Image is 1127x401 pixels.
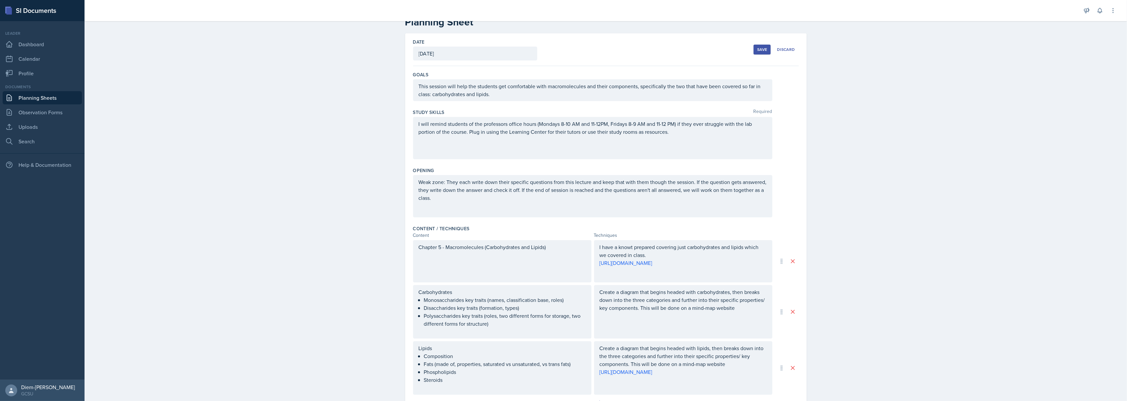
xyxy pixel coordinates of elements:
div: Save [757,47,767,52]
p: Lipids [419,344,586,352]
a: Uploads [3,120,82,133]
p: Composition [424,352,586,360]
a: Dashboard [3,38,82,51]
p: This session will help the students get comfortable with macromolecules and their components, spe... [419,82,767,98]
p: Chapter 5 - Macromolecules (Carbohydrates and Lipids) [419,243,586,251]
button: Save [754,45,771,55]
a: Observation Forms [3,106,82,119]
a: Calendar [3,52,82,65]
a: Search [3,135,82,148]
label: Goals [413,71,429,78]
p: Create a diagram that begins headed with carbohydrates, then breaks down into the three categorie... [600,288,767,312]
a: [URL][DOMAIN_NAME] [600,368,652,376]
div: Help & Documentation [3,158,82,171]
div: Content [413,232,591,239]
p: I have a knowt prepared covering just carbohydrates and lipids which we covered in class. [600,243,767,259]
div: Documents [3,84,82,90]
label: Date [413,39,425,45]
p: Carbohydrates [419,288,586,296]
p: Phospholipids [424,368,586,376]
p: Polysaccharides key traits (roles, two different forms for storage, two different forms for struc... [424,312,586,328]
p: I will remind students of the professors office hours (Mondays 8-10 AM and 11-12PM, Fridays 8-9 A... [419,120,767,136]
a: Profile [3,67,82,80]
h2: Planning Sheet [405,16,807,28]
label: Content / Techniques [413,225,470,232]
div: Leader [3,30,82,36]
label: Study Skills [413,109,444,116]
a: [URL][DOMAIN_NAME] [600,259,652,267]
p: Create a diagram that begins headed with lipids, then breaks down into the three categories and f... [600,344,767,368]
button: Discard [773,45,798,55]
span: Required [754,109,772,116]
label: Opening [413,167,434,174]
a: Planning Sheets [3,91,82,104]
p: Weak zone: They each write down their specific questions from this lecture and keep that with the... [419,178,767,202]
div: Diem-[PERSON_NAME] [21,384,75,390]
p: Fats (made of, properties, saturated vs unsaturated, vs trans fats) [424,360,586,368]
div: Discard [777,47,795,52]
p: Disaccharides key traits (formation, types) [424,304,586,312]
p: Steroids [424,376,586,384]
p: Monosaccharides key traits (names, classification base, roles) [424,296,586,304]
div: Techniques [594,232,772,239]
div: GCSU [21,390,75,397]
